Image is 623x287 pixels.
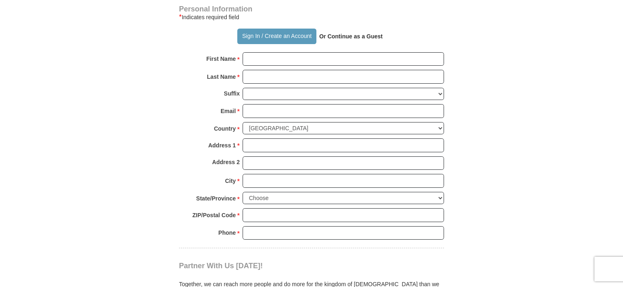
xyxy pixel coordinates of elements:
strong: Or Continue as a Guest [319,33,383,40]
button: Sign In / Create an Account [237,29,316,44]
strong: Last Name [207,71,236,82]
strong: Phone [219,227,236,238]
strong: Address 2 [212,156,240,168]
h4: Personal Information [179,6,444,12]
strong: City [225,175,236,187]
strong: Address 1 [208,140,236,151]
div: Indicates required field [179,12,444,22]
strong: First Name [206,53,236,65]
strong: State/Province [196,193,236,204]
strong: Suffix [224,88,240,99]
span: Partner With Us [DATE]! [179,262,263,270]
strong: Email [221,105,236,117]
strong: Country [214,123,236,134]
strong: ZIP/Postal Code [192,209,236,221]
